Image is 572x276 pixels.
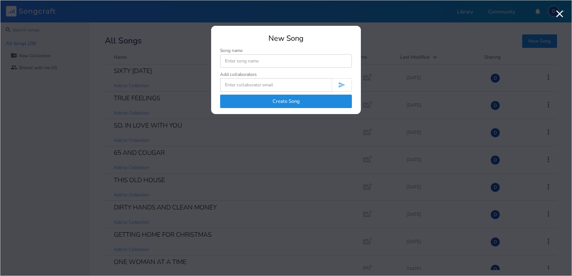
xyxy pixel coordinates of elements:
div: Song name [220,48,352,53]
button: Create Song [220,95,352,108]
div: New Song [220,35,352,42]
div: Add collaborators [220,72,257,77]
input: Enter song name [220,54,352,68]
button: Invite [332,78,352,92]
input: Enter collaborator email [220,78,332,92]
